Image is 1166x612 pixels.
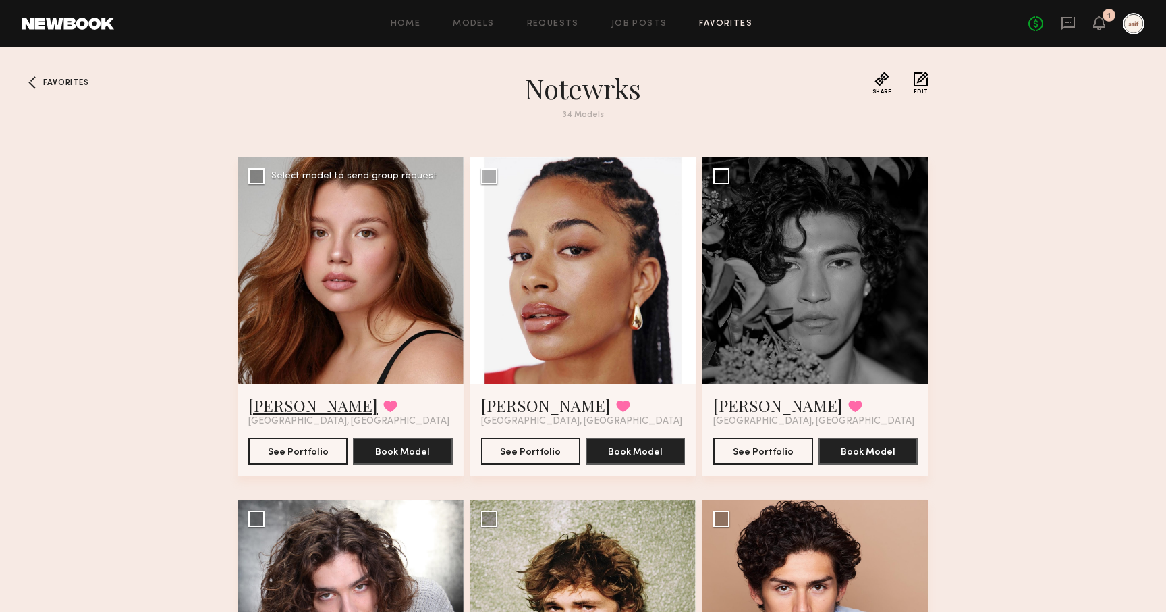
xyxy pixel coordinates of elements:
a: Book Model [353,445,452,457]
button: See Portfolio [713,438,812,465]
button: See Portfolio [481,438,580,465]
div: 34 Models [340,111,826,120]
a: [PERSON_NAME] [481,394,611,416]
a: [PERSON_NAME] [248,394,378,416]
button: Share [872,72,892,95]
div: 1 [1107,12,1111,20]
a: Models [453,20,494,28]
button: Book Model [353,438,452,465]
a: Job Posts [611,20,667,28]
a: Book Model [586,445,685,457]
span: [GEOGRAPHIC_DATA], [GEOGRAPHIC_DATA] [481,416,682,427]
span: [GEOGRAPHIC_DATA], [GEOGRAPHIC_DATA] [713,416,914,427]
a: Requests [527,20,579,28]
a: [PERSON_NAME] [713,394,843,416]
div: Select model to send group request [271,172,437,181]
span: Favorites [43,79,88,87]
span: Edit [914,89,928,95]
a: Favorites [22,72,43,93]
a: Favorites [699,20,752,28]
h1: Notewrks [340,72,826,105]
span: Share [872,89,892,95]
button: Book Model [818,438,918,465]
button: Book Model [586,438,685,465]
a: Home [391,20,421,28]
span: [GEOGRAPHIC_DATA], [GEOGRAPHIC_DATA] [248,416,449,427]
a: Book Model [818,445,918,457]
button: See Portfolio [248,438,348,465]
button: Edit [914,72,928,95]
